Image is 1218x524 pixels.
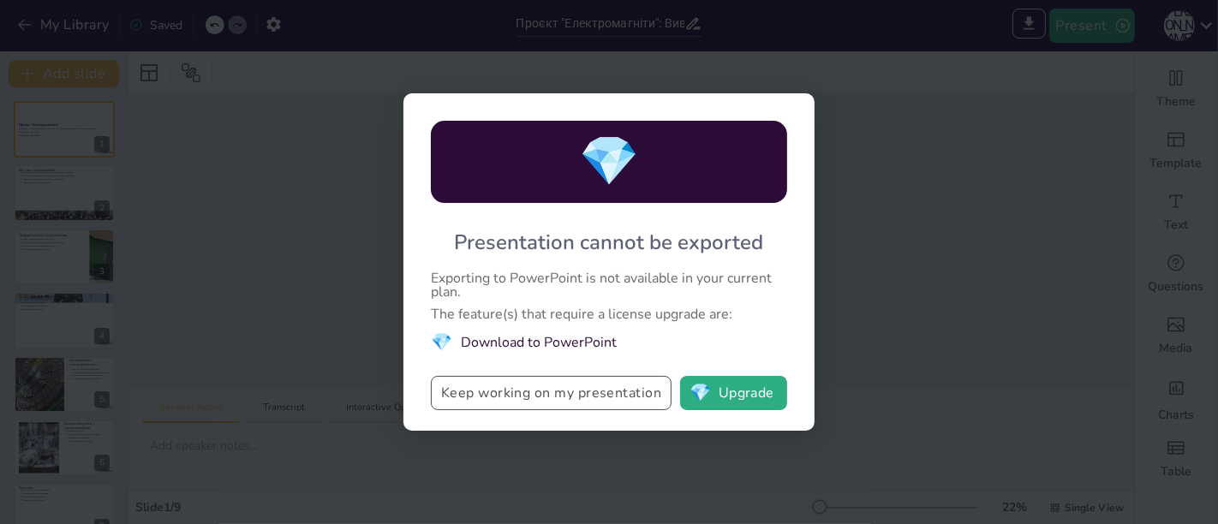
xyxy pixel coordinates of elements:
div: Presentation cannot be exported [455,227,764,258]
li: Download to PowerPoint [431,330,787,355]
span: diamond [431,330,452,355]
span: diamond [579,126,639,198]
button: diamondUpgrade [680,376,787,410]
div: The feature(s) that require a license upgrade are: [431,307,787,321]
button: Keep working on my presentation [431,376,672,410]
div: Exporting to PowerPoint is not available in your current plan. [431,271,787,299]
span: diamond [690,384,711,402]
